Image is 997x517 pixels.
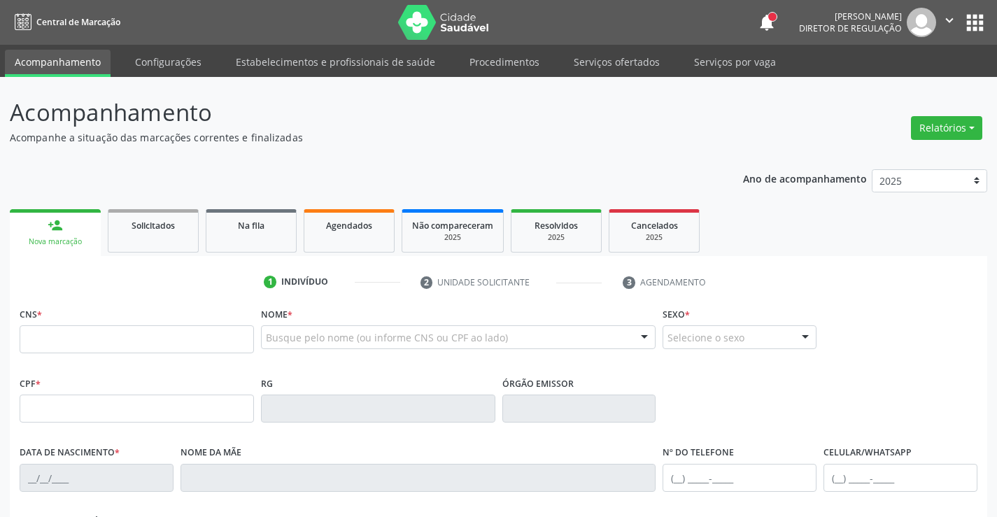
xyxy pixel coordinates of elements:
[564,50,670,74] a: Serviços ofertados
[20,236,91,247] div: Nova marcação
[226,50,445,74] a: Estabelecimentos e profissionais de saúde
[266,330,508,345] span: Busque pelo nome (ou informe CNS ou CPF ao lado)
[20,304,42,325] label: CNS
[631,220,678,232] span: Cancelados
[264,276,276,288] div: 1
[261,373,273,395] label: RG
[936,8,963,37] button: 
[10,130,694,145] p: Acompanhe a situação das marcações correntes e finalizadas
[521,232,591,243] div: 2025
[663,464,816,492] input: (__) _____-_____
[460,50,549,74] a: Procedimentos
[823,442,912,464] label: Celular/WhatsApp
[181,442,241,464] label: Nome da mãe
[5,50,111,77] a: Acompanhamento
[20,373,41,395] label: CPF
[10,95,694,130] p: Acompanhamento
[663,442,734,464] label: Nº do Telefone
[743,169,867,187] p: Ano de acompanhamento
[907,8,936,37] img: img
[663,304,690,325] label: Sexo
[48,218,63,233] div: person_add
[10,10,120,34] a: Central de Marcação
[963,10,987,35] button: apps
[942,13,957,28] i: 
[261,304,292,325] label: Nome
[799,10,902,22] div: [PERSON_NAME]
[238,220,264,232] span: Na fila
[326,220,372,232] span: Agendados
[619,232,689,243] div: 2025
[823,464,977,492] input: (__) _____-_____
[757,13,777,32] button: notifications
[911,116,982,140] button: Relatórios
[412,232,493,243] div: 2025
[20,442,120,464] label: Data de nascimento
[132,220,175,232] span: Solicitados
[36,16,120,28] span: Central de Marcação
[20,464,174,492] input: __/__/____
[684,50,786,74] a: Serviços por vaga
[281,276,328,288] div: Indivíduo
[535,220,578,232] span: Resolvidos
[412,220,493,232] span: Não compareceram
[502,373,574,395] label: Órgão emissor
[667,330,744,345] span: Selecione o sexo
[125,50,211,74] a: Configurações
[799,22,902,34] span: Diretor de regulação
